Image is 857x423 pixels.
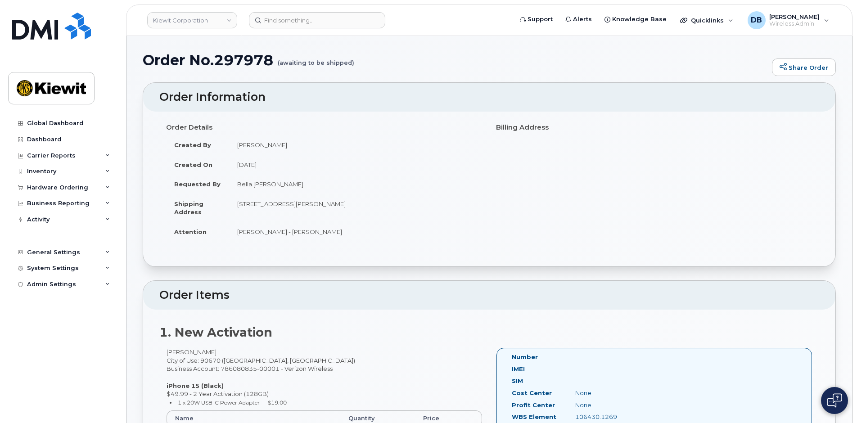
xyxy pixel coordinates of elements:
h4: Billing Address [496,124,812,131]
div: 106430.1269 [568,413,658,421]
label: WBS Element [512,413,556,421]
td: [DATE] [229,155,483,175]
td: Bella.[PERSON_NAME] [229,174,483,194]
h2: Order Information [159,91,819,103]
img: Open chat [827,393,842,408]
strong: Requested By [174,180,221,188]
div: None [568,401,658,409]
a: Share Order [772,58,836,76]
strong: 1. New Activation [159,325,272,340]
label: Profit Center [512,401,555,409]
strong: Shipping Address [174,200,203,216]
label: Number [512,353,538,361]
h2: Order Items [159,289,819,301]
div: None [568,389,658,397]
td: [PERSON_NAME] - [PERSON_NAME] [229,222,483,242]
td: [STREET_ADDRESS][PERSON_NAME] [229,194,483,222]
label: SIM [512,377,523,385]
h4: Order Details [166,124,483,131]
td: [PERSON_NAME] [229,135,483,155]
small: (awaiting to be shipped) [278,52,354,66]
strong: iPhone 15 (Black) [167,382,224,389]
strong: Created On [174,161,212,168]
strong: Attention [174,228,207,235]
h1: Order No.297978 [143,52,767,68]
small: 1 x 20W USB-C Power Adapter — $19.00 [178,399,287,406]
strong: Created By [174,141,211,148]
label: Cost Center [512,389,552,397]
label: IMEI [512,365,525,373]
